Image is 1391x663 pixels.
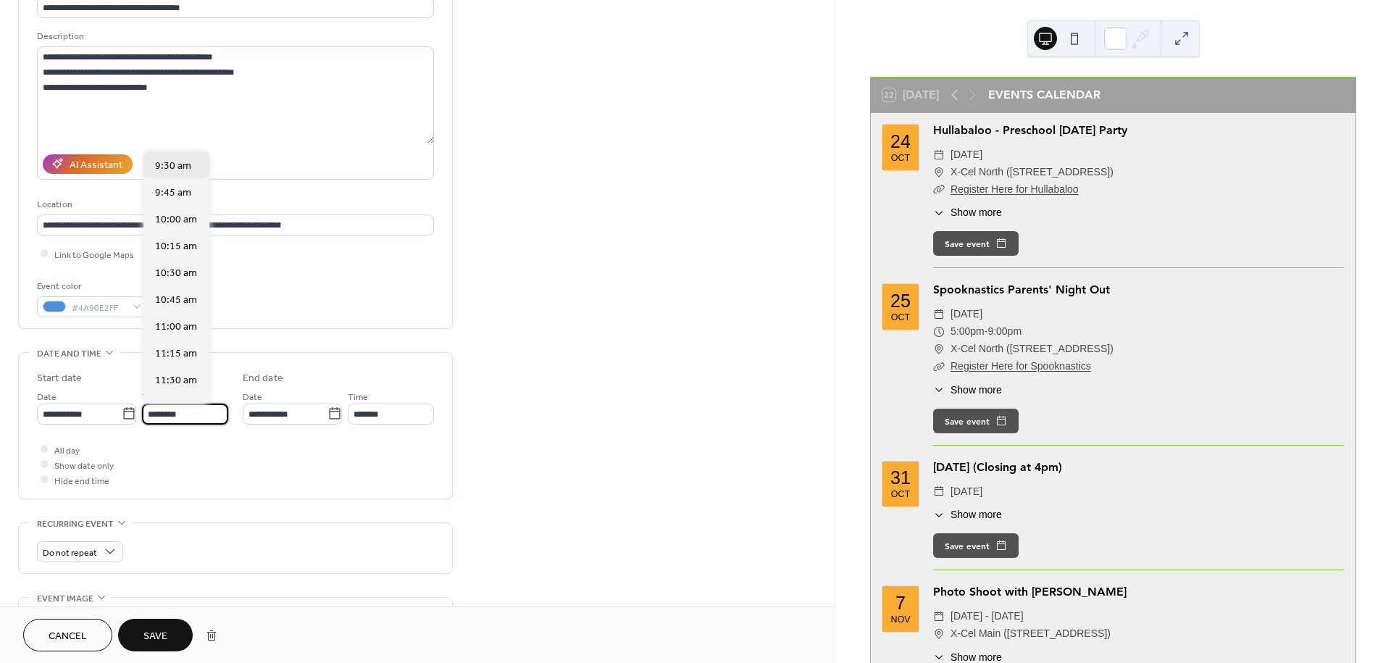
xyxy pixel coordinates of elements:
[890,615,910,625] div: Nov
[933,306,945,323] div: ​
[891,154,910,163] div: Oct
[933,231,1019,256] button: Save event
[155,238,197,254] span: 10:15 am
[155,185,191,200] span: 9:45 am
[933,205,945,220] div: ​
[37,517,114,532] span: Recurring event
[951,360,1091,372] a: Register Here for Spooknastics
[951,507,1002,522] span: Show more
[933,323,945,341] div: ​
[142,389,162,404] span: Time
[54,473,109,488] span: Hide end time
[891,313,910,322] div: Oct
[933,507,945,522] div: ​
[933,409,1019,433] button: Save event
[243,389,262,404] span: Date
[987,323,1022,341] span: 9:00pm
[54,458,114,473] span: Show date only
[37,346,101,362] span: Date and time
[54,247,134,262] span: Link to Google Maps
[933,608,945,625] div: ​
[155,319,197,334] span: 11:00 am
[933,383,945,398] div: ​
[155,346,197,361] span: 11:15 am
[951,608,1024,625] span: [DATE] - [DATE]
[933,358,945,375] div: ​
[951,306,982,323] span: [DATE]
[70,157,122,172] div: AI Assistant
[143,629,167,644] span: Save
[951,164,1114,181] span: X-Cel North ([STREET_ADDRESS])
[951,625,1111,643] span: X-Cel Main ([STREET_ADDRESS])
[243,371,283,386] div: End date
[951,341,1114,358] span: X-Cel North ([STREET_ADDRESS])
[37,279,146,294] div: Event color
[933,164,945,181] div: ​
[933,583,1344,601] div: Photo Shoot with [PERSON_NAME]
[933,146,945,164] div: ​
[933,533,1019,558] button: Save event
[37,389,57,404] span: Date
[933,283,1110,296] a: Spooknastics Parents' Night Out
[155,212,197,227] span: 10:00 am
[348,389,368,404] span: Time
[155,372,197,388] span: 11:30 am
[37,371,82,386] div: Start date
[37,591,93,606] span: Event image
[890,133,911,151] div: 24
[951,183,1079,195] a: Register Here for Hullabaloo
[72,300,125,315] span: #4A90E2FF
[933,507,1002,522] button: ​Show more
[895,594,906,612] div: 7
[951,146,982,164] span: [DATE]
[155,292,197,307] span: 10:45 am
[43,544,97,561] span: Do not repeat
[933,383,1002,398] button: ​Show more
[933,123,1127,137] a: Hullabaloo - Preschool [DATE] Party
[43,154,133,174] button: AI Assistant
[155,158,191,173] span: 9:30 am
[933,459,1344,476] div: [DATE] (Closing at 4pm)
[890,292,911,310] div: 25
[951,383,1002,398] span: Show more
[155,399,197,414] span: 11:45 am
[985,323,988,341] span: -
[23,619,112,651] button: Cancel
[951,483,982,501] span: [DATE]
[933,483,945,501] div: ​
[118,619,193,651] button: Save
[49,629,87,644] span: Cancel
[951,205,1002,220] span: Show more
[951,323,985,341] span: 5:00pm
[933,205,1002,220] button: ​Show more
[891,490,910,499] div: Oct
[155,265,197,280] span: 10:30 am
[37,29,431,44] div: Description
[933,341,945,358] div: ​
[988,86,1100,104] div: EVENTS CALENDAR
[933,625,945,643] div: ​
[890,469,911,487] div: 31
[37,197,431,212] div: Location
[54,443,80,458] span: All day
[933,181,945,199] div: ​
